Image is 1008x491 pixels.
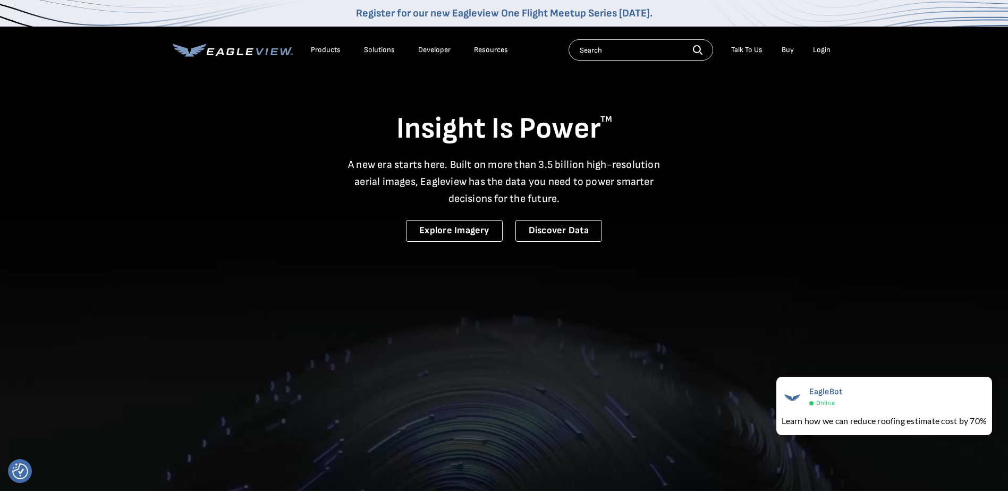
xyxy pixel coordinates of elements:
span: Online [816,399,835,407]
img: Revisit consent button [12,463,28,479]
div: Learn how we can reduce roofing estimate cost by 70% [782,414,987,427]
a: Register for our new Eagleview One Flight Meetup Series [DATE]. [356,7,653,20]
button: Consent Preferences [12,463,28,479]
a: Buy [782,45,794,55]
div: Talk To Us [731,45,763,55]
div: Solutions [364,45,395,55]
div: Login [813,45,831,55]
sup: TM [600,114,612,124]
a: Explore Imagery [406,220,503,242]
a: Developer [418,45,451,55]
span: EagleBot [809,387,843,397]
input: Search [569,39,713,61]
div: Products [311,45,341,55]
img: EagleBot [782,387,803,408]
div: Resources [474,45,508,55]
p: A new era starts here. Built on more than 3.5 billion high-resolution aerial images, Eagleview ha... [342,156,667,207]
h1: Insight Is Power [173,111,836,148]
a: Discover Data [515,220,602,242]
